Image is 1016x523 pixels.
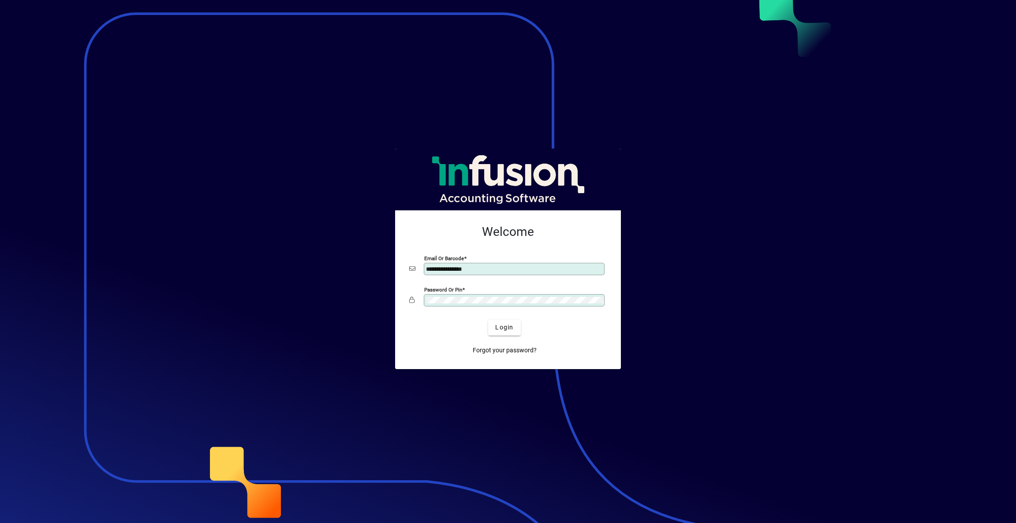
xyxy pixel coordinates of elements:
span: Forgot your password? [473,346,537,355]
h2: Welcome [409,224,607,239]
button: Login [488,320,520,336]
a: Forgot your password? [469,343,540,359]
mat-label: Password or Pin [424,286,462,292]
span: Login [495,323,513,332]
mat-label: Email or Barcode [424,255,464,261]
